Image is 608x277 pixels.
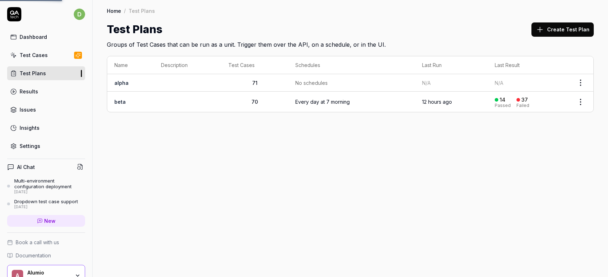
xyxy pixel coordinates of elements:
div: Every day at 7 morning [295,98,350,106]
time: 12 hours ago [422,99,452,105]
a: Multi-environment configuration deployment[DATE] [7,178,85,194]
a: Dropdown test case support[DATE] [7,199,85,209]
a: Results [7,84,85,98]
div: Dropdown test case support [14,199,78,204]
a: Test Plans [7,66,85,80]
div: Failed [516,103,529,108]
div: Results [20,88,38,95]
div: 14 [500,97,505,103]
div: Test Cases [20,51,48,59]
button: d [74,7,85,21]
a: Dashboard [7,30,85,44]
span: Book a call with us [16,238,59,246]
h4: AI Chat [17,163,35,171]
span: d [74,9,85,20]
a: Documentation [7,252,85,259]
th: Last Run [415,56,488,74]
th: Name [107,56,154,74]
div: Settings [20,142,40,150]
a: beta [114,99,126,105]
span: N/A [495,80,503,86]
div: Test Plans [129,7,155,14]
div: / [124,7,126,14]
a: Home [107,7,121,14]
div: [DATE] [14,190,85,195]
div: Dashboard [20,33,47,41]
th: Description [154,56,221,74]
div: Insights [20,124,40,132]
span: New [44,217,56,225]
div: Issues [20,106,36,113]
a: Insights [7,121,85,135]
a: New [7,215,85,227]
span: No schedules [295,79,328,87]
span: Documentation [16,252,51,259]
h1: Test Plans [107,21,162,37]
div: Test Plans [20,70,46,77]
a: alpha [114,80,129,86]
div: Passed [495,103,511,108]
button: Create Test Plan [531,22,594,37]
div: Multi-environment configuration deployment [14,178,85,190]
th: Last Result [488,56,568,74]
a: Issues [7,103,85,117]
a: Settings [7,139,85,153]
a: Test Cases [7,48,85,62]
span: 71 [252,80,258,86]
span: N/A [422,80,431,86]
span: 70 [251,99,258,105]
div: 37 [521,97,528,103]
a: Book a call with us [7,238,85,246]
h2: Groups of Test Cases that can be run as a unit. Trigger them over the API, on a schedule, or in t... [107,37,594,49]
th: Test Cases [221,56,288,74]
div: [DATE] [14,205,78,210]
div: Alumio [27,270,70,276]
th: Schedules [288,56,415,74]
